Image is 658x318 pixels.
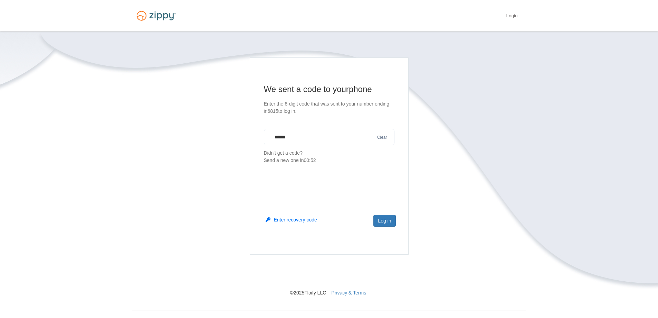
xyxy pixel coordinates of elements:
[264,149,394,164] p: Didn't get a code?
[266,216,317,223] button: Enter recovery code
[264,84,394,95] h1: We sent a code to your phone
[373,215,395,227] button: Log in
[331,290,366,296] a: Privacy & Terms
[264,157,394,164] div: Send a new one in 00:52
[132,8,180,24] img: Logo
[375,134,389,141] button: Clear
[506,13,517,20] a: Login
[264,100,394,115] p: Enter the 6-digit code that was sent to your number ending in 6815 to log in.
[132,255,526,296] nav: © 2025 Floify LLC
